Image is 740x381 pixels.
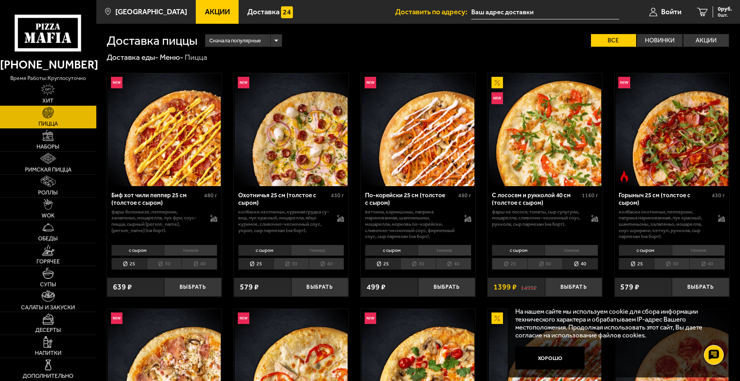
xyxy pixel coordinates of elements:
span: 579 ₽ [240,283,259,291]
button: Выбрать [291,278,349,297]
li: 30 [400,258,436,270]
span: Наборы [36,144,59,150]
li: с сыром [619,245,671,256]
li: 40 [562,258,598,270]
span: Обеды [38,236,58,242]
img: Горыныч 25 см (толстое с сыром) [616,73,729,186]
img: Новинка [618,77,630,88]
div: Биф хот чили пеппер 25 см (толстое с сыром) [111,192,203,206]
p: На нашем сайте мы используем cookie для сбора информации технического характера и обрабатываем IP... [515,307,717,339]
div: Пицца [185,52,207,62]
s: 1499 ₽ [521,283,537,291]
span: 499 ₽ [367,283,386,291]
li: 30 [147,258,182,270]
span: 1160 г [582,192,598,199]
span: Сначала популярные [209,33,261,48]
span: Салаты и закуски [21,305,75,311]
h1: Доставка пиццы [107,34,197,47]
p: ветчина, корнишоны, паприка маринованная, шампиньоны, моцарелла, морковь по-корейски, сливочно-че... [365,209,456,240]
li: с сыром [238,245,291,256]
span: 480 г [204,192,217,199]
span: 0 шт. [718,13,732,17]
img: Новинка [238,312,249,324]
img: Новинка [111,77,122,88]
img: Новинка [111,312,122,324]
li: тонкое [545,245,598,256]
img: Острое блюдо [618,171,630,182]
button: Выбрать [418,278,476,297]
li: 40 [689,258,725,270]
a: НовинкаПо-корейски 25 см (толстое с сыром) [361,73,475,186]
a: НовинкаОхотничья 25 см (толстое с сыром) [234,73,348,186]
li: 30 [273,258,309,270]
img: Акционный [491,312,503,324]
p: колбаски Охотничьи, пепперони, паприка маринованная, лук красный, шампиньоны, халапеньо, моцарелл... [619,209,710,240]
li: 25 [619,258,654,270]
button: Выбрать [672,278,729,297]
li: 40 [436,258,471,270]
img: Биф хот чили пеппер 25 см (толстое с сыром) [108,73,221,186]
a: Меню- [160,53,184,62]
a: НовинкаОстрое блюдоГорыныч 25 см (толстое с сыром) [615,73,729,186]
img: С лососем и рукколой 40 см (толстое с сыром) [489,73,602,186]
button: Выбрать [545,278,602,297]
div: Горыныч 25 см (толстое с сыром) [619,192,710,206]
a: Доставка еды- [107,53,159,62]
span: 480 г [458,192,471,199]
span: WOK [42,213,55,219]
img: Новинка [365,312,376,324]
span: Напитки [35,351,61,356]
span: Римская пицца [25,167,71,173]
li: 30 [654,258,689,270]
label: Новинки [637,34,683,47]
div: С лососем и рукколой 40 см (толстое с сыром) [492,192,580,206]
button: Выбрать [164,278,222,297]
li: 25 [111,258,147,270]
img: 15daf4d41897b9f0e9f617042186c801.svg [281,6,293,18]
span: 579 ₽ [620,283,639,291]
span: Горячее [36,259,60,265]
div: По-корейски 25 см (толстое с сыром) [365,192,456,206]
span: Пицца [38,121,58,127]
li: 25 [365,258,400,270]
span: Десерты [35,328,61,333]
span: Супы [40,282,56,288]
span: 430 г [712,192,725,199]
li: тонкое [164,245,217,256]
span: 1399 ₽ [493,283,517,291]
li: 25 [492,258,527,270]
a: НовинкаБиф хот чили пеппер 25 см (толстое с сыром) [107,73,222,186]
span: Доставить по адресу: [395,8,471,16]
img: Акционный [491,77,503,88]
li: с сыром [111,245,164,256]
span: Дополнительно [23,373,73,379]
button: Хорошо [515,347,585,370]
li: 25 [238,258,273,270]
label: Все [591,34,637,47]
p: колбаски охотничьи, куриная грудка су-вид, лук красный, моцарелла, яйцо куриное, сливочно-чесночн... [238,209,329,233]
img: По-корейски 25 см (толстое с сыром) [361,73,474,186]
div: Охотничья 25 см (толстое с сыром) [238,192,329,206]
li: с сыром [365,245,418,256]
li: 40 [182,258,217,270]
span: Хит [42,98,54,104]
li: тонкое [672,245,725,256]
p: фарш из лосося, томаты, сыр сулугуни, моцарелла, сливочно-чесночный соус, руккола, сыр пармезан (... [492,209,583,227]
img: Новинка [491,92,503,104]
p: фарш болоньезе, пепперони, халапеньо, моцарелла, лук фри, соус-пицца, сырный [PERSON_NAME], [PERS... [111,209,203,233]
span: 639 ₽ [113,283,132,291]
input: Ваш адрес доставки [471,5,619,19]
img: Охотничья 25 см (толстое с сыром) [235,73,348,186]
img: Новинка [238,77,249,88]
span: 0 руб. [718,6,732,12]
label: Акции [683,34,729,47]
li: тонкое [291,245,344,256]
li: с сыром [492,245,545,256]
li: 40 [309,258,344,270]
span: 430 г [331,192,344,199]
li: тонкое [418,245,471,256]
span: Роллы [38,190,58,196]
span: Войти [661,8,681,16]
li: 30 [527,258,562,270]
span: [GEOGRAPHIC_DATA] [115,8,187,16]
